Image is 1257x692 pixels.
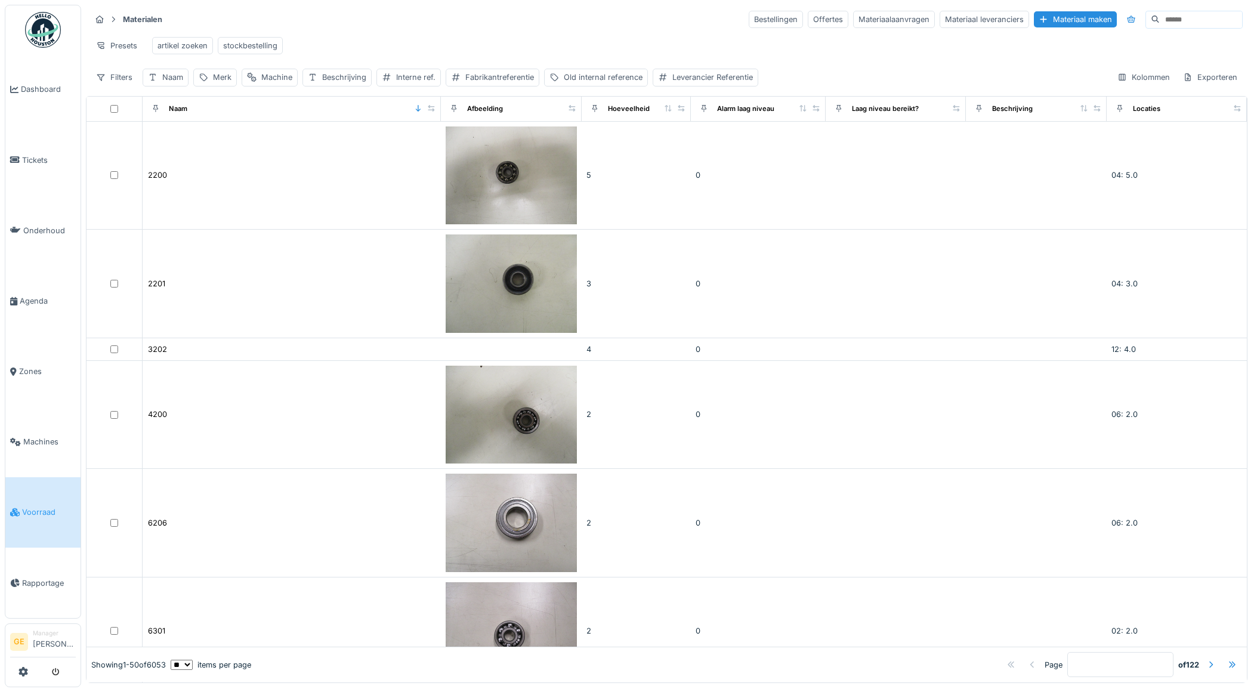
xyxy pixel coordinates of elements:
[586,169,687,181] div: 5
[1111,345,1136,354] span: 12: 4.0
[1112,69,1175,86] div: Kolommen
[25,12,61,48] img: Badge_color-CXgf-gQk.svg
[1111,410,1138,419] span: 06: 2.0
[586,625,687,637] div: 2
[33,629,76,638] div: Manager
[696,625,821,637] div: 0
[564,72,643,83] div: Old internal reference
[169,104,187,114] div: Naam
[5,265,81,336] a: Agenda
[148,409,167,420] div: 4200
[446,474,576,571] img: 6206
[148,625,165,637] div: 6301
[5,54,81,125] a: Dashboard
[467,104,503,114] div: Afbeelding
[852,104,919,114] div: Laag niveau bereikt?
[213,72,231,83] div: Merk
[162,72,183,83] div: Naam
[22,577,76,589] span: Rapportage
[1133,104,1160,114] div: Locaties
[1045,659,1063,671] div: Page
[5,336,81,407] a: Zones
[586,409,687,420] div: 2
[446,126,576,224] img: 2200
[91,69,138,86] div: Filters
[148,517,167,529] div: 6206
[23,436,76,447] span: Machines
[22,155,76,166] span: Tickets
[21,84,76,95] span: Dashboard
[91,659,166,671] div: Showing 1 - 50 of 6053
[148,278,165,289] div: 2201
[586,344,687,355] div: 4
[33,629,76,654] li: [PERSON_NAME]
[23,225,76,236] span: Onderhoud
[118,14,167,25] strong: Materialen
[586,278,687,289] div: 3
[696,278,821,289] div: 0
[322,72,366,83] div: Beschrijving
[1111,279,1138,288] span: 04: 3.0
[586,517,687,529] div: 2
[808,11,848,28] div: Offertes
[1111,626,1138,635] span: 02: 2.0
[1178,659,1199,671] strong: of 122
[1034,11,1117,27] div: Materiaal maken
[696,409,821,420] div: 0
[19,366,76,377] span: Zones
[717,104,774,114] div: Alarm laag niveau
[608,104,650,114] div: Hoeveelheid
[446,234,576,332] img: 2201
[696,344,821,355] div: 0
[1178,69,1243,86] div: Exporteren
[696,517,821,529] div: 0
[5,548,81,618] a: Rapportage
[672,72,753,83] div: Leverancier Referentie
[91,37,143,54] div: Presets
[5,125,81,195] a: Tickets
[148,344,167,355] div: 3202
[171,659,251,671] div: items per page
[940,11,1029,28] div: Materiaal leveranciers
[1111,518,1138,527] span: 06: 2.0
[261,72,292,83] div: Machine
[396,72,436,83] div: Interne ref.
[223,40,277,51] div: stockbestelling
[20,295,76,307] span: Agenda
[5,195,81,265] a: Onderhoud
[853,11,935,28] div: Materiaalaanvragen
[148,169,167,181] div: 2200
[10,633,28,651] li: GE
[446,582,576,680] img: 6301
[5,407,81,477] a: Machines
[157,40,208,51] div: artikel zoeken
[5,477,81,548] a: Voorraad
[10,629,76,657] a: GE Manager[PERSON_NAME]
[696,169,821,181] div: 0
[446,366,576,464] img: 4200
[22,506,76,518] span: Voorraad
[465,72,534,83] div: Fabrikantreferentie
[1111,171,1138,180] span: 04: 5.0
[749,11,803,28] div: Bestellingen
[992,104,1033,114] div: Beschrijving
